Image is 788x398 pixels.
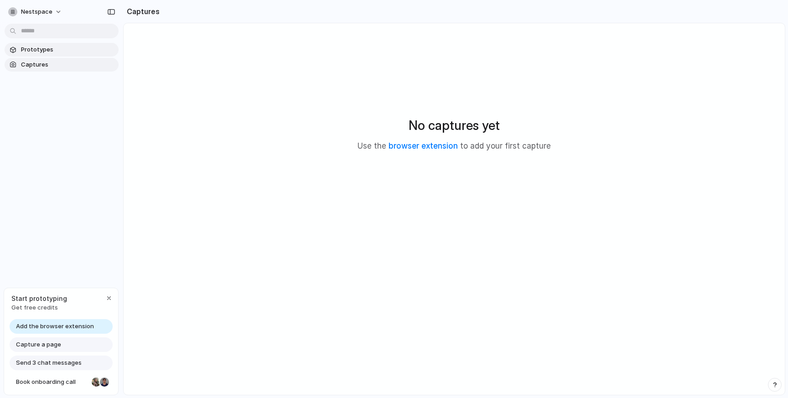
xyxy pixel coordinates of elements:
[389,141,458,150] a: browser extension
[21,7,52,16] span: nestspace
[16,340,61,349] span: Capture a page
[5,5,67,19] button: nestspace
[10,319,113,334] a: Add the browser extension
[16,358,82,367] span: Send 3 chat messages
[16,377,88,387] span: Book onboarding call
[91,377,102,388] div: Nicole Kubica
[10,375,113,389] a: Book onboarding call
[5,58,119,72] a: Captures
[21,45,115,54] span: Prototypes
[5,43,119,57] a: Prototypes
[16,322,94,331] span: Add the browser extension
[11,303,67,312] span: Get free credits
[358,140,551,152] p: Use the to add your first capture
[21,60,115,69] span: Captures
[11,294,67,303] span: Start prototyping
[123,6,160,17] h2: Captures
[409,116,500,135] h2: No captures yet
[99,377,110,388] div: Christian Iacullo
